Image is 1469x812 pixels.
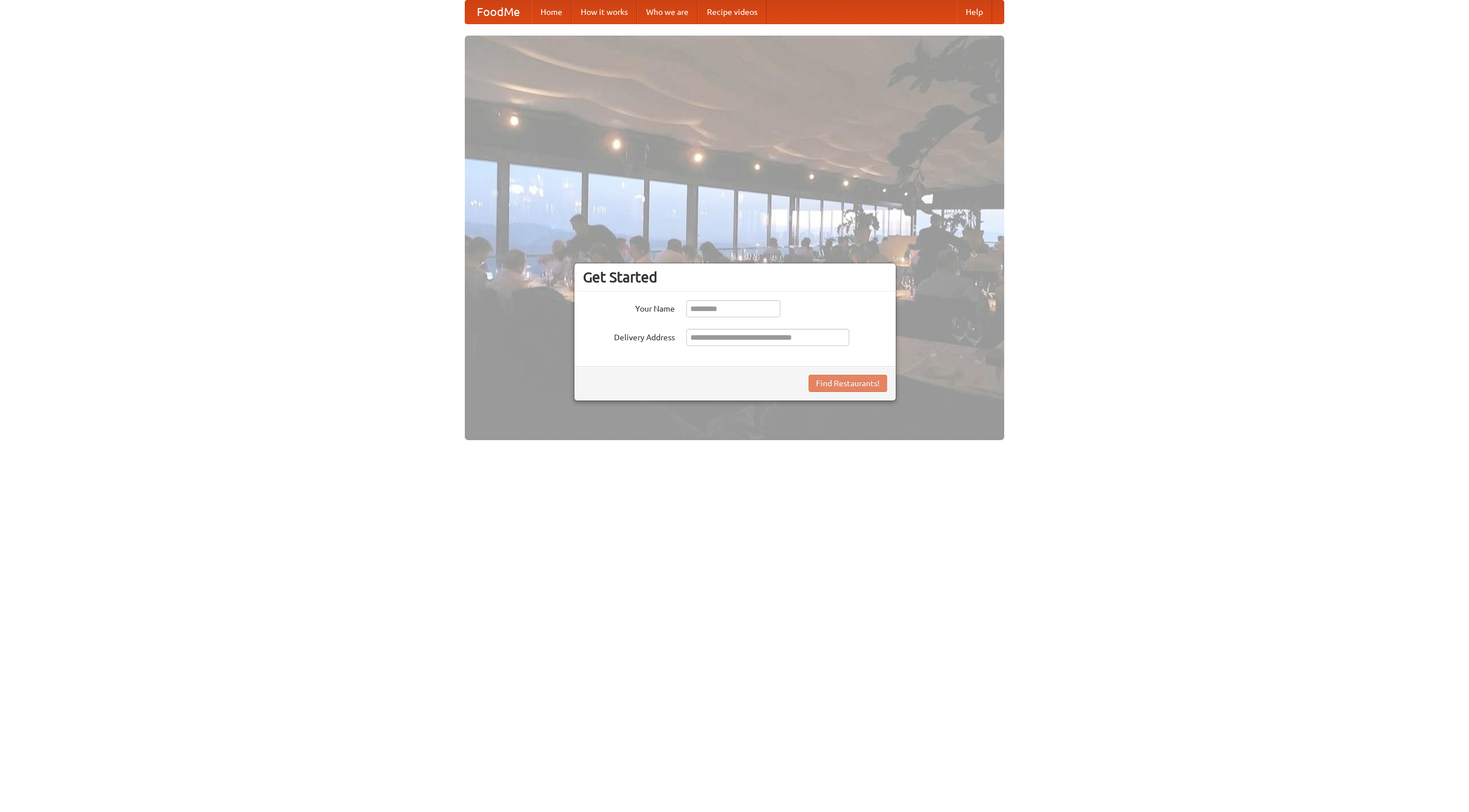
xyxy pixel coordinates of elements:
a: How it works [572,1,637,24]
label: Delivery Address [583,329,675,343]
button: Find Restaurants! [809,375,887,392]
a: Recipe videos [698,1,767,24]
a: Who we are [637,1,698,24]
a: FoodMe [465,1,531,24]
a: Help [957,1,992,24]
h3: Get Started [583,269,887,286]
label: Your Name [583,300,675,314]
a: Home [531,1,572,24]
